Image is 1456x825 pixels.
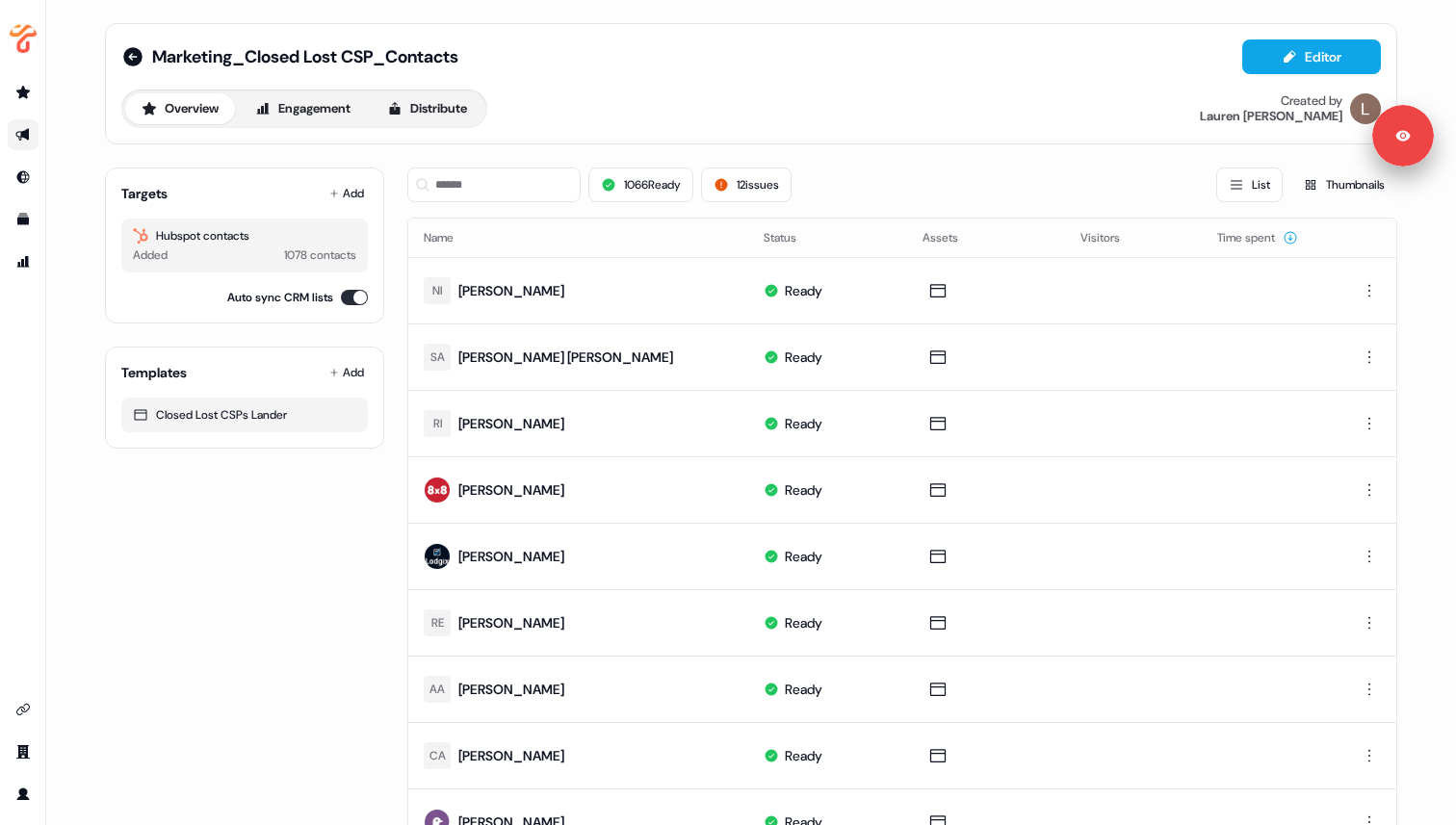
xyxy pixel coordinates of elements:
[764,220,819,255] button: Status
[429,746,446,765] div: CA
[1217,220,1298,255] button: Time spent
[433,414,442,433] div: RI
[8,77,39,108] a: Go to prospects
[588,168,693,202] button: 1066Ready
[133,226,356,245] div: Hubspot contacts
[458,414,564,433] div: [PERSON_NAME]
[125,93,235,124] button: Overview
[432,281,442,300] div: NI
[1242,39,1381,74] button: Editor
[8,694,39,725] a: Go to integrations
[8,779,39,810] a: Go to profile
[8,119,39,150] a: Go to outbound experience
[458,480,564,500] div: [PERSON_NAME]
[325,359,368,386] button: Add
[133,245,168,265] div: Added
[1080,220,1143,255] button: Visitors
[1350,93,1381,124] img: Lauren
[371,93,483,124] button: Distribute
[152,45,458,68] span: Marketing_Closed Lost CSP_Contacts
[1216,168,1283,202] button: List
[458,547,564,566] div: [PERSON_NAME]
[1281,93,1342,109] div: Created by
[701,168,792,202] button: 12issues
[284,245,356,265] div: 1078 contacts
[785,414,822,433] div: Ready
[325,180,368,207] button: Add
[430,348,445,367] div: SA
[1290,168,1397,202] button: Thumbnails
[458,613,564,632] div: [PERSON_NAME]
[8,162,39,193] a: Go to Inbound
[1200,109,1342,124] div: Lauren [PERSON_NAME]
[785,547,822,566] div: Ready
[8,246,39,277] a: Go to attribution
[133,405,356,425] div: Closed Lost CSPs Lander
[785,480,822,500] div: Ready
[8,736,39,767] a: Go to team
[458,281,564,300] div: [PERSON_NAME]
[785,281,822,300] div: Ready
[424,220,477,255] button: Name
[227,288,333,307] label: Auto sync CRM lists
[121,184,168,203] div: Targets
[8,204,39,235] a: Go to templates
[785,680,822,699] div: Ready
[1242,49,1381,69] a: Editor
[239,93,367,124] button: Engagement
[907,219,1066,257] th: Assets
[785,348,822,367] div: Ready
[458,348,673,367] div: [PERSON_NAME] [PERSON_NAME]
[429,680,445,699] div: AA
[785,746,822,765] div: Ready
[458,746,564,765] div: [PERSON_NAME]
[458,680,564,699] div: [PERSON_NAME]
[121,363,187,382] div: Templates
[785,613,822,632] div: Ready
[431,613,444,632] div: RE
